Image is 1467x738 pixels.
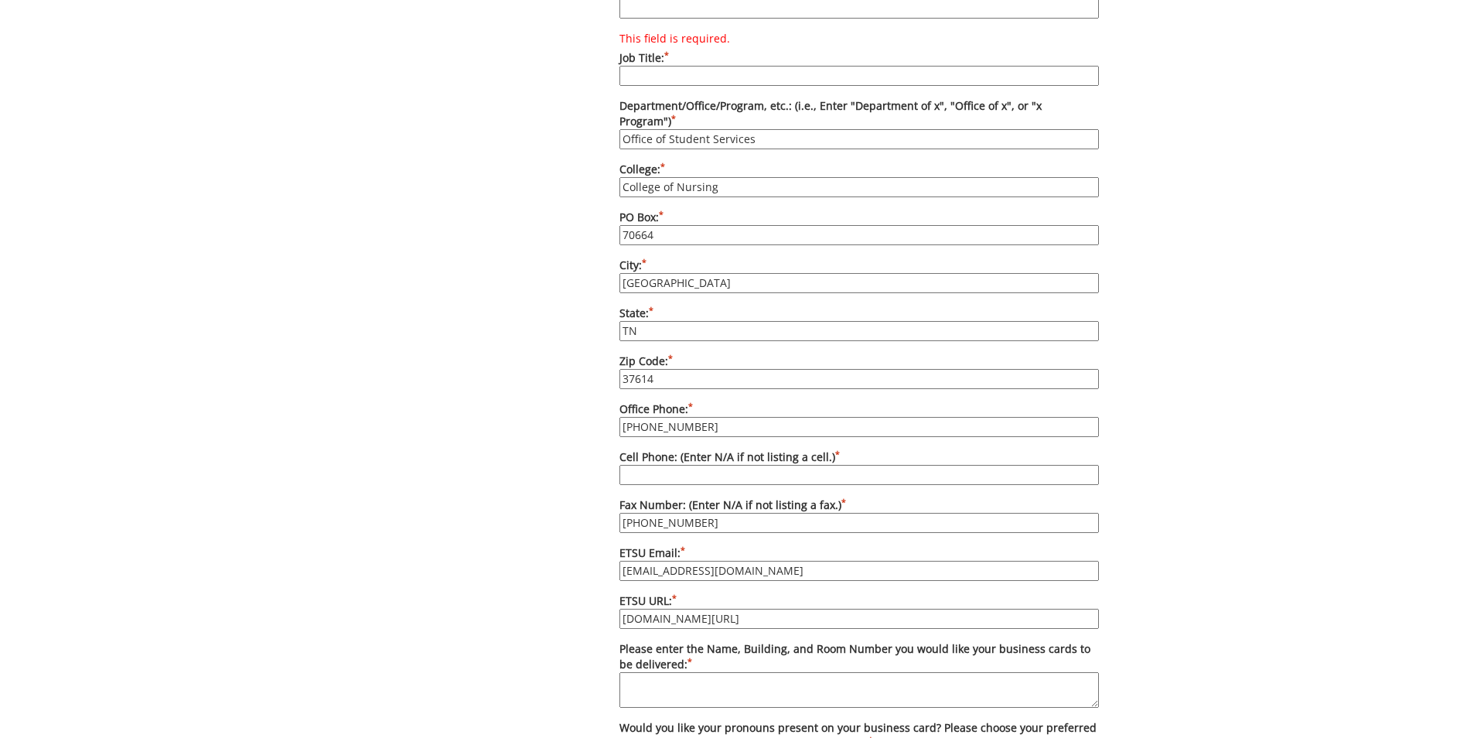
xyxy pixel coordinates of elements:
[619,561,1099,581] input: ETSU Email:*
[619,129,1099,149] input: Department/Office/Program, etc.: (i.e., Enter "Department of x", "Office of x", or "x Program")*
[619,545,1099,581] label: ETSU Email:
[619,354,1099,389] label: Zip Code:
[619,306,1099,341] label: State:
[619,98,1099,149] label: Department/Office/Program, etc.: (i.e., Enter "Department of x", "Office of x", or "x Program")
[619,369,1099,389] input: Zip Code:*
[619,210,1099,245] label: PO Box:
[619,31,1099,86] label: Job Title:
[619,401,1099,437] label: Office Phone:
[619,513,1099,533] input: Fax Number: (Enter N/A if not listing a fax.)*
[619,321,1099,341] input: State:*
[619,177,1099,197] input: College:*
[619,609,1099,629] input: ETSU URL:*
[619,641,1099,708] label: Please enter the Name, Building, and Room Number you would like your business cards to be delivered:
[619,273,1099,293] input: City:*
[619,497,1099,533] label: Fax Number: (Enter N/A if not listing a fax.)
[619,225,1099,245] input: PO Box:*
[619,66,1099,86] input: This field is required.Job Title:*
[619,417,1099,437] input: Office Phone:*
[619,258,1099,293] label: City:
[619,449,1099,485] label: Cell Phone: (Enter N/A if not listing a cell.)
[619,593,1099,629] label: ETSU URL:
[619,465,1099,485] input: Cell Phone: (Enter N/A if not listing a cell.)*
[619,31,1099,46] label: This field is required.
[619,162,1099,197] label: College:
[619,672,1099,708] textarea: Please enter the Name, Building, and Room Number you would like your business cards to be deliver...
